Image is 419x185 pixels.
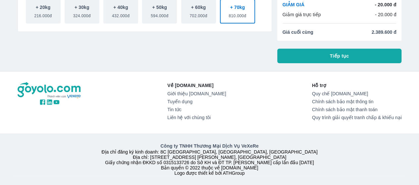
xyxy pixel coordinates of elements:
[189,11,207,19] span: 702.000đ
[73,11,91,19] span: 324.000đ
[229,11,246,19] span: 810.000đ
[34,11,52,19] span: 216.000đ
[375,11,396,18] p: - 20.000 đ
[167,91,226,96] a: Giới thiệu [DOMAIN_NAME]
[167,107,226,112] a: Tin tức
[113,4,128,11] p: + 40kg
[112,11,130,19] span: 432.000đ
[283,1,304,8] p: GIẢM GIÁ
[151,11,168,19] span: 594.000đ
[312,107,402,112] a: Chính sách bảo mật thanh toán
[230,4,245,11] p: + 70kg
[372,29,396,35] span: 2.389.600 đ
[75,4,89,11] p: + 30kg
[283,29,313,35] span: Giá cuối cùng
[312,99,402,104] a: Chính sách bảo mật thông tin
[330,53,349,59] span: Tiếp tục
[167,82,226,89] p: Về [DOMAIN_NAME]
[312,82,402,89] p: Hỗ trợ
[14,143,406,176] div: Địa chỉ đăng ký kinh doanh: 8C [GEOGRAPHIC_DATA], [GEOGRAPHIC_DATA], [GEOGRAPHIC_DATA] Địa chỉ: [...
[312,91,402,96] a: Quy chế [DOMAIN_NAME]
[283,11,321,18] p: Giảm giá trực tiếp
[312,115,402,120] a: Quy trình giải quyết tranh chấp & khiếu nại
[36,4,51,11] p: + 20kg
[167,99,226,104] a: Tuyển dụng
[277,49,402,63] button: Tiếp tục
[167,115,226,120] a: Liên hệ với chúng tôi
[18,82,82,99] img: logo
[19,143,400,149] p: Công ty TNHH Thương Mại Dịch Vụ VeXeRe
[375,1,396,8] p: - 20.000 đ
[152,4,167,11] p: + 50kg
[191,4,206,11] p: + 60kg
